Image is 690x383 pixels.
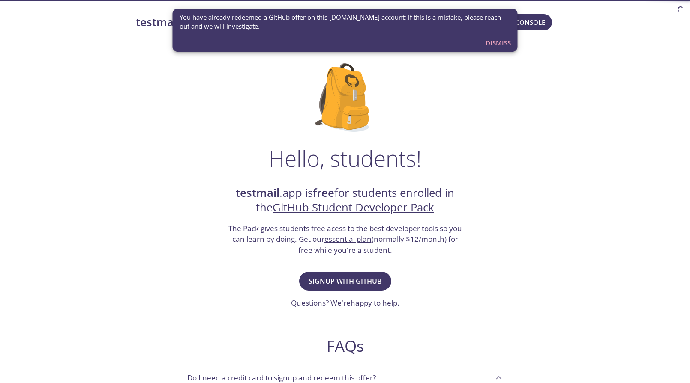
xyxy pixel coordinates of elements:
a: happy to help [351,298,397,308]
button: Dismiss [482,35,514,51]
span: Signup with GitHub [309,275,382,287]
span: You have already redeemed a GitHub offer on this [DOMAIN_NAME] account; if this is a mistake, ple... [180,13,511,31]
span: Dismiss [486,37,511,48]
h3: Questions? We're . [291,297,399,309]
a: GitHub Student Developer Pack [273,200,434,215]
span: Console [515,17,545,28]
strong: free [313,185,334,200]
button: Signup with GitHub [299,272,391,291]
img: github-student-backpack.png [315,63,375,132]
h1: Hello, students! [269,145,421,171]
strong: testmail [136,15,180,30]
a: testmail.app [136,15,372,30]
button: Console [508,14,552,30]
a: essential plan [324,234,372,244]
h3: The Pack gives students free acess to the best developer tools so you can learn by doing. Get our... [227,223,463,256]
h2: FAQs [180,336,510,356]
strong: testmail [236,185,279,200]
h2: .app is for students enrolled in the [227,186,463,215]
